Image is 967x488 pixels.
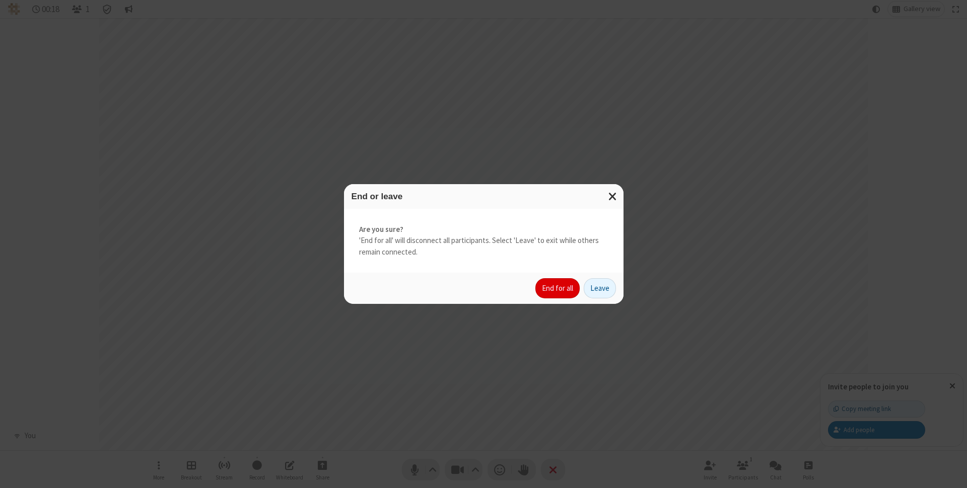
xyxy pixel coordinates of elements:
strong: Are you sure? [359,224,608,235]
div: 'End for all' will disconnect all participants. Select 'Leave' to exit while others remain connec... [344,209,624,273]
button: Close modal [602,184,624,209]
button: Leave [584,278,616,298]
button: End for all [535,278,580,298]
h3: End or leave [352,192,616,201]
